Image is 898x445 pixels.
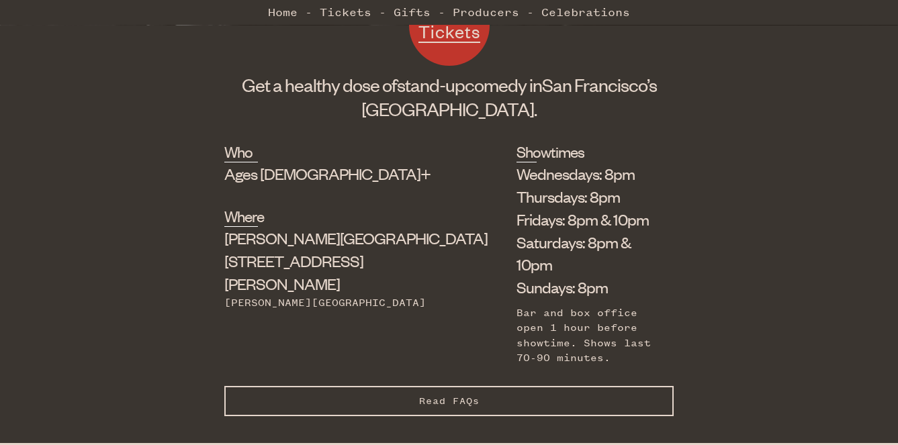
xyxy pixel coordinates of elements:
span: San Francisco’s [542,73,657,96]
li: Thursdays: 8pm [517,185,654,208]
h2: Showtimes [517,141,537,162]
div: [PERSON_NAME][GEOGRAPHIC_DATA] [224,295,449,310]
span: [PERSON_NAME][GEOGRAPHIC_DATA] [224,228,488,248]
li: Sundays: 8pm [517,276,654,299]
span: Read FAQs [419,395,480,407]
li: Saturdays: 8pm & 10pm [517,231,654,277]
button: Read FAQs [224,386,674,416]
h2: Who [224,141,258,162]
div: Bar and box office open 1 hour before showtime. Shows last 70-90 minutes. [517,305,654,366]
div: [STREET_ADDRESS][PERSON_NAME] [224,227,449,295]
span: stand-up [397,73,465,96]
span: [GEOGRAPHIC_DATA]. [361,97,537,120]
li: Fridays: 8pm & 10pm [517,208,654,231]
h1: Get a healthy dose of comedy in [224,72,674,121]
h2: Where [224,205,258,227]
div: Ages [DEMOGRAPHIC_DATA]+ [224,162,449,185]
li: Wednesdays: 8pm [517,162,654,185]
